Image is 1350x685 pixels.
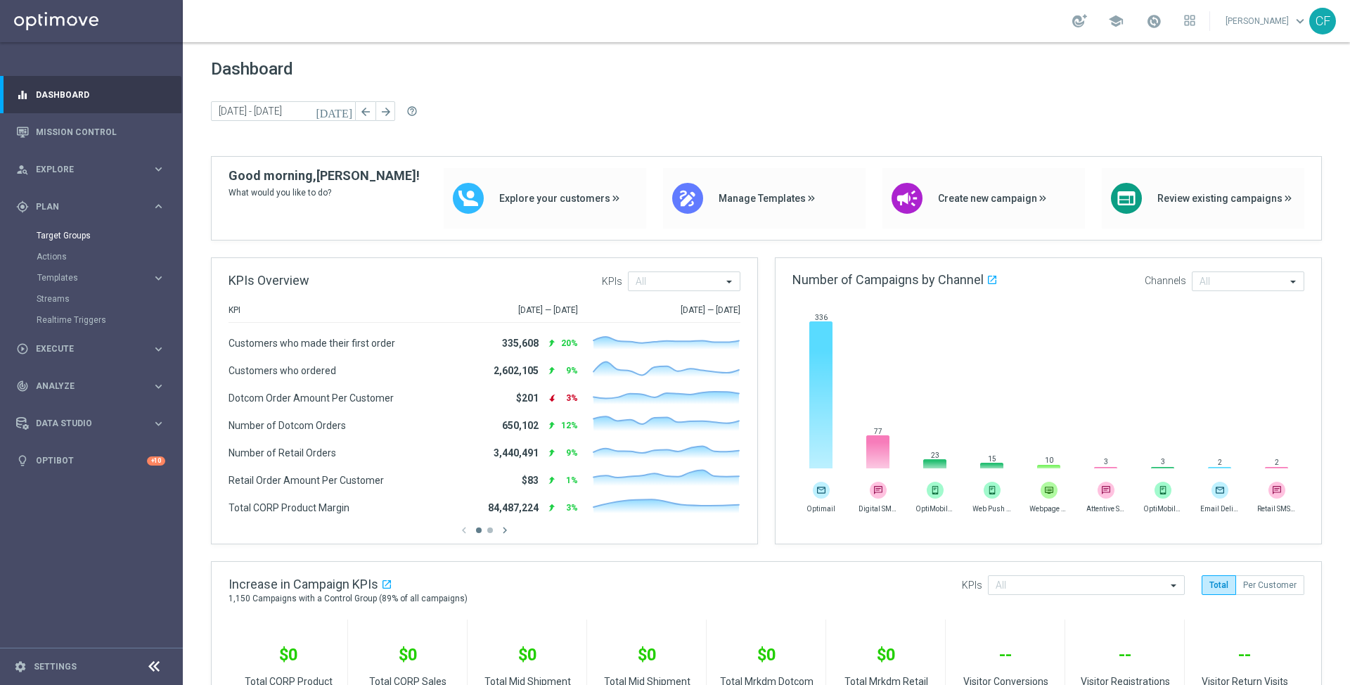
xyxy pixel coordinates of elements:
a: Actions [37,251,146,262]
div: +10 [147,456,165,466]
i: play_circle_outline [16,342,29,355]
button: equalizer Dashboard [15,89,166,101]
i: keyboard_arrow_right [152,200,165,213]
i: keyboard_arrow_right [152,162,165,176]
button: gps_fixed Plan keyboard_arrow_right [15,201,166,212]
button: track_changes Analyze keyboard_arrow_right [15,380,166,392]
div: Templates [37,267,181,288]
div: CF [1309,8,1336,34]
i: keyboard_arrow_right [152,271,165,285]
div: Mission Control [16,113,165,151]
div: Data Studio [16,417,152,430]
i: keyboard_arrow_right [152,342,165,356]
a: Dashboard [36,76,165,113]
i: equalizer [16,89,29,101]
span: Plan [36,203,152,211]
i: person_search [16,163,29,176]
i: lightbulb [16,454,29,467]
span: Analyze [36,382,152,390]
div: Target Groups [37,225,181,246]
button: Templates keyboard_arrow_right [37,272,166,283]
span: Templates [37,274,138,282]
span: keyboard_arrow_down [1292,13,1308,29]
button: person_search Explore keyboard_arrow_right [15,164,166,175]
div: Analyze [16,380,152,392]
a: [PERSON_NAME]keyboard_arrow_down [1224,11,1309,32]
span: Data Studio [36,419,152,428]
a: Target Groups [37,230,146,241]
div: Execute [16,342,152,355]
i: track_changes [16,380,29,392]
a: Realtime Triggers [37,314,146,326]
span: Execute [36,345,152,353]
button: lightbulb Optibot +10 [15,455,166,466]
a: Mission Control [36,113,165,151]
div: Explore [16,163,152,176]
div: Realtime Triggers [37,309,181,331]
a: Streams [37,293,146,305]
i: keyboard_arrow_right [152,417,165,430]
i: settings [14,660,27,673]
button: play_circle_outline Execute keyboard_arrow_right [15,343,166,354]
i: gps_fixed [16,200,29,213]
div: Streams [37,288,181,309]
div: Templates [37,274,152,282]
a: Optibot [36,442,147,480]
div: Dashboard [16,76,165,113]
button: Mission Control [15,127,166,138]
div: Actions [37,246,181,267]
span: Explore [36,165,152,174]
a: Settings [34,662,77,671]
div: Optibot [16,442,165,480]
div: Plan [16,200,152,213]
button: Data Studio keyboard_arrow_right [15,418,166,429]
span: school [1108,13,1124,29]
i: keyboard_arrow_right [152,380,165,393]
